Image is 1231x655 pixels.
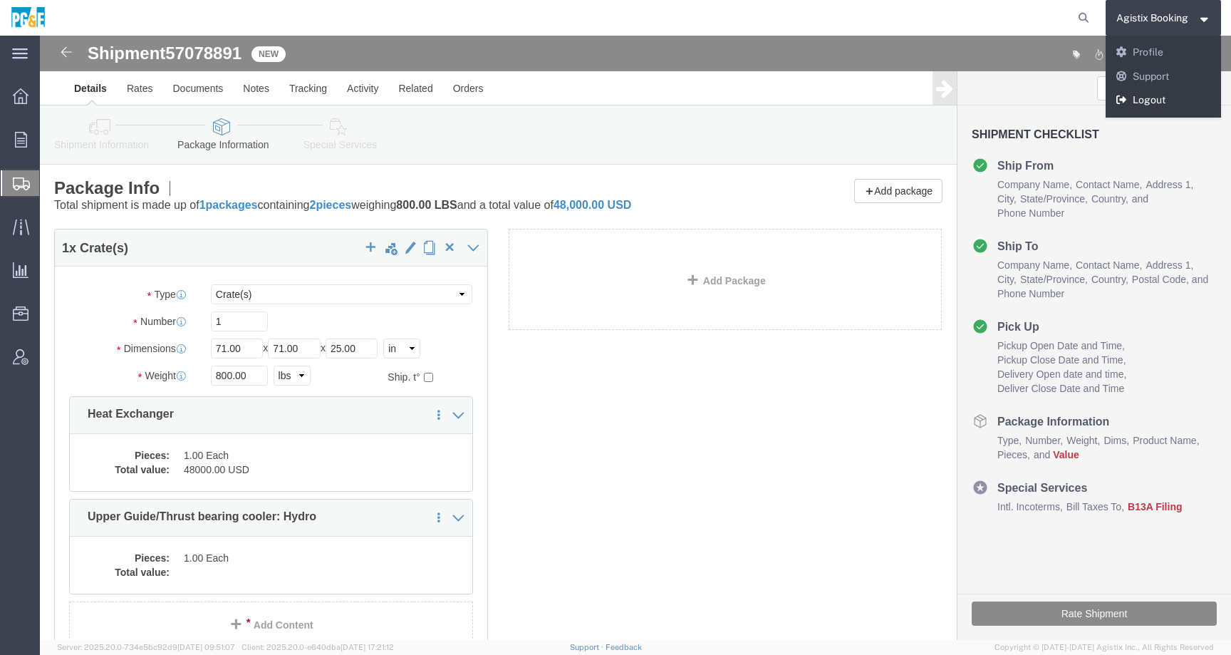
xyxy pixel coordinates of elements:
[57,643,235,651] span: Server: 2025.20.0-734e5bc92d9
[177,643,235,651] span: [DATE] 09:51:07
[994,641,1214,654] span: Copyright © [DATE]-[DATE] Agistix Inc., All Rights Reserved
[1106,65,1222,89] a: Support
[1106,41,1222,65] a: Profile
[341,643,394,651] span: [DATE] 17:21:12
[241,643,394,651] span: Client: 2025.20.0-e640dba
[10,7,46,29] img: logo
[1106,88,1222,113] a: Logout
[1116,10,1188,26] span: Agistix Booking
[1116,9,1212,26] button: Agistix Booking
[606,643,642,651] a: Feedback
[570,643,606,651] a: Support
[40,36,1231,640] iframe: FS Legacy Container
